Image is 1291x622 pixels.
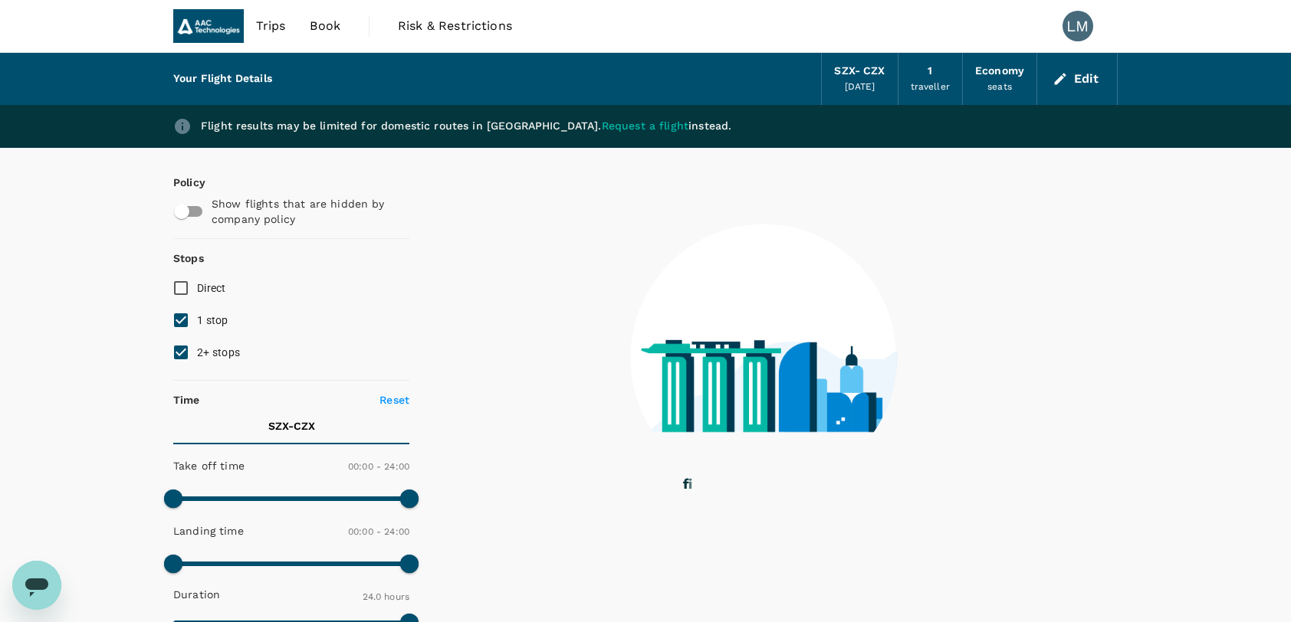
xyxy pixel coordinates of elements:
img: AAC Technologies Pte Ltd [173,9,244,43]
span: Book [310,17,340,35]
div: LM [1063,11,1093,41]
span: Trips [256,17,286,35]
div: traveller [911,80,950,95]
p: Time [173,392,200,408]
h6: Flight results may be limited for domestic routes in [GEOGRAPHIC_DATA]. instead. [201,118,731,135]
p: Duration [173,587,220,602]
span: Request a flight [602,119,688,132]
p: Show flights that are hidden by company policy [212,196,399,227]
button: Edit [1050,67,1105,91]
g: finding your flights [683,479,816,493]
p: Reset [379,392,409,408]
div: [DATE] [845,80,875,95]
div: seats [987,80,1012,95]
div: Economy [975,63,1024,80]
span: Risk & Restrictions [398,17,512,35]
p: Landing time [173,523,244,539]
p: SZX - CZX [268,418,315,434]
span: 2+ stops [197,346,240,358]
span: 1 stop [197,314,228,326]
div: 1 [928,63,932,80]
p: Policy [173,175,187,190]
strong: Stops [173,252,204,264]
span: 00:00 - 24:00 [348,461,409,472]
span: 00:00 - 24:00 [348,526,409,537]
p: Take off time [173,458,245,473]
div: Your Flight Details [173,70,272,87]
div: SZX - CZX [834,63,885,80]
span: Direct [197,282,226,294]
iframe: Button to launch messaging window [12,561,61,610]
span: 24.0 hours [363,591,410,602]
